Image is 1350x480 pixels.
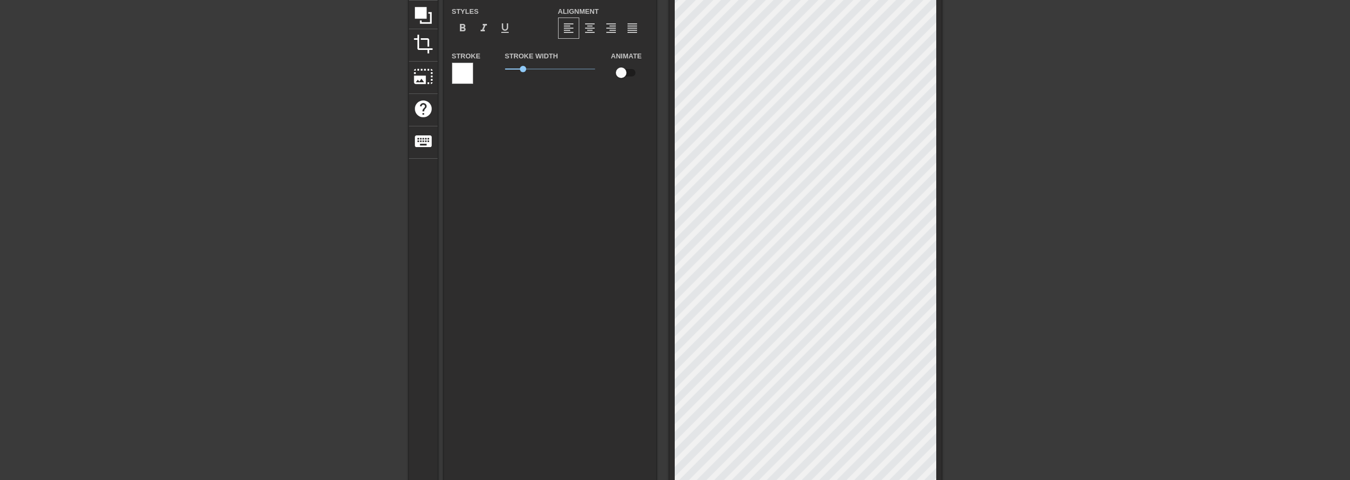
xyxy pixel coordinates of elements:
span: crop [413,34,433,54]
label: Alignment [558,6,599,17]
span: format_align_justify [626,22,639,35]
span: format_align_center [583,22,596,35]
span: format_align_right [605,22,617,35]
label: Animate [611,51,642,62]
label: Stroke Width [505,51,558,62]
label: Stroke [452,51,481,62]
span: format_align_left [562,22,575,35]
span: help [413,99,433,119]
span: format_bold [456,22,469,35]
span: format_italic [477,22,490,35]
span: format_underline [499,22,511,35]
span: photo_size_select_large [413,66,433,87]
label: Styles [452,6,479,17]
span: keyboard [413,131,433,151]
